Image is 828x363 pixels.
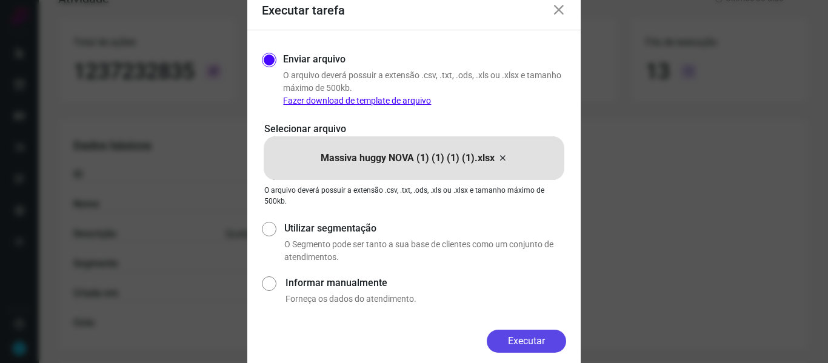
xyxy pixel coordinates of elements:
h3: Executar tarefa [262,3,345,18]
p: Massiva huggy NOVA (1) (1) (1) (1).xlsx [321,151,495,165]
p: O arquivo deverá possuir a extensão .csv, .txt, .ods, .xls ou .xlsx e tamanho máximo de 500kb. [264,185,564,207]
label: Enviar arquivo [283,52,346,67]
a: Fazer download de template de arquivo [283,96,431,105]
p: O arquivo deverá possuir a extensão .csv, .txt, .ods, .xls ou .xlsx e tamanho máximo de 500kb. [283,69,566,107]
button: Executar [487,330,566,353]
p: O Segmento pode ser tanto a sua base de clientes como um conjunto de atendimentos. [284,238,566,264]
label: Utilizar segmentação [284,221,566,236]
label: Informar manualmente [285,276,566,290]
p: Selecionar arquivo [264,122,564,136]
p: Forneça os dados do atendimento. [285,293,566,305]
